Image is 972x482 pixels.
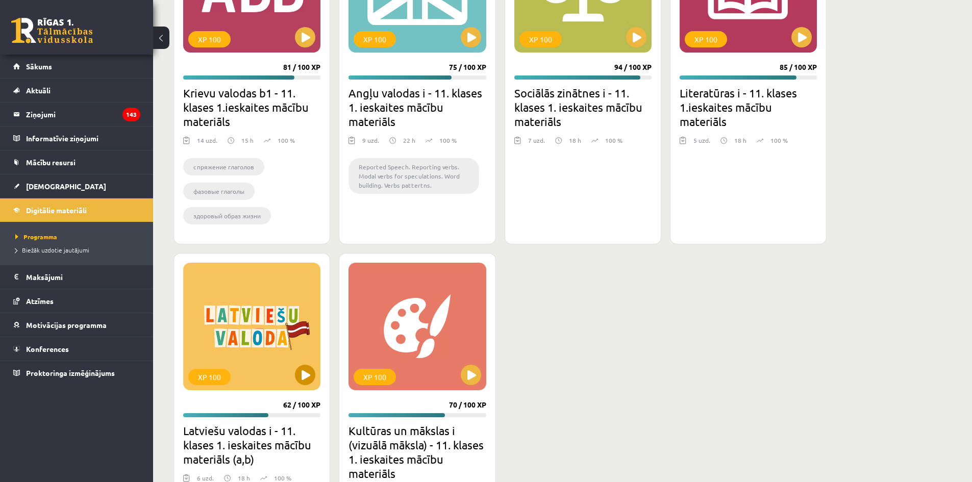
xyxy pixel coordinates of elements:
span: Atzīmes [26,296,54,306]
a: [DEMOGRAPHIC_DATA] [13,174,140,198]
h2: Krievu valodas b1 - 11. klases 1.ieskaites mācību materiāls [183,86,320,129]
div: 14 uzd. [197,136,217,151]
legend: Informatīvie ziņojumi [26,126,140,150]
p: 15 h [241,136,254,145]
div: 5 uzd. [693,136,710,151]
li: фазовые глаголы [183,183,255,200]
a: Informatīvie ziņojumi [13,126,140,150]
div: XP 100 [188,369,231,385]
h2: Latviešu valodas i - 11. klases 1. ieskaites mācību materiāls (a,b) [183,423,320,466]
div: XP 100 [519,31,562,47]
div: 7 uzd. [528,136,545,151]
p: 18 h [569,136,581,145]
a: Konferences [13,337,140,361]
a: Motivācijas programma [13,313,140,337]
span: Aktuāli [26,86,51,95]
i: 143 [122,108,140,121]
span: [DEMOGRAPHIC_DATA] [26,182,106,191]
legend: Ziņojumi [26,103,140,126]
li: cпряжение глаголов [183,158,264,175]
li: здоровый образ жизни [183,207,271,224]
div: XP 100 [685,31,727,47]
p: 100 % [439,136,457,145]
p: 100 % [605,136,622,145]
div: XP 100 [354,31,396,47]
a: Mācību resursi [13,150,140,174]
span: Sākums [26,62,52,71]
h2: Literatūras i - 11. klases 1.ieskaites mācību materiāls [680,86,817,129]
a: Biežāk uzdotie jautājumi [15,245,143,255]
a: Ziņojumi143 [13,103,140,126]
span: Konferences [26,344,69,353]
span: Digitālie materiāli [26,206,87,215]
a: Proktoringa izmēģinājums [13,361,140,385]
h2: Sociālās zinātnes i - 11. klases 1. ieskaites mācību materiāls [514,86,652,129]
a: Maksājumi [13,265,140,289]
a: Atzīmes [13,289,140,313]
p: 100 % [770,136,788,145]
p: 18 h [734,136,746,145]
p: 22 h [403,136,415,145]
p: 100 % [278,136,295,145]
span: Mācību resursi [26,158,76,167]
a: Programma [15,232,143,241]
a: Digitālie materiāli [13,198,140,222]
span: Biežāk uzdotie jautājumi [15,246,89,254]
span: Programma [15,233,57,241]
h2: Angļu valodas i - 11. klases 1. ieskaites mācību materiāls [348,86,486,129]
span: Proktoringa izmēģinājums [26,368,115,377]
div: XP 100 [188,31,231,47]
li: Reported Speech. Reporting verbs. Modal verbs for speculations. Word building. Verbs pattertns. [348,158,479,194]
h2: Kultūras un mākslas i (vizuālā māksla) - 11. klases 1. ieskaites mācību materiāls [348,423,486,480]
a: Aktuāli [13,79,140,102]
legend: Maksājumi [26,265,140,289]
a: Sākums [13,55,140,78]
a: Rīgas 1. Tālmācības vidusskola [11,18,93,43]
div: 9 uzd. [362,136,379,151]
div: XP 100 [354,369,396,385]
span: Motivācijas programma [26,320,107,329]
